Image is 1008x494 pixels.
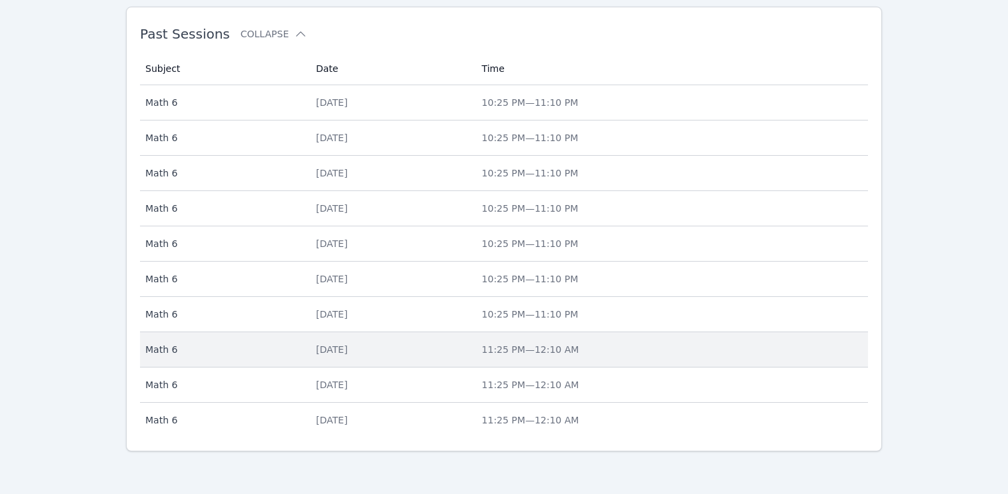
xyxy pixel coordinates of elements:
span: Past Sessions [140,26,230,42]
span: 10:25 PM — 11:10 PM [482,132,579,143]
span: Math 6 [145,202,300,215]
span: Math 6 [145,343,300,356]
span: Math 6 [145,378,300,391]
div: [DATE] [316,343,466,356]
span: Math 6 [145,96,300,109]
tr: Math 6[DATE]11:25 PM—12:10 AM [140,368,868,403]
div: [DATE] [316,96,466,109]
span: 10:25 PM — 11:10 PM [482,203,579,214]
div: [DATE] [316,237,466,250]
span: 10:25 PM — 11:10 PM [482,168,579,178]
tr: Math 6[DATE]11:25 PM—12:10 AM [140,403,868,437]
tr: Math 6[DATE]10:25 PM—11:10 PM [140,156,868,191]
button: Collapse [241,27,307,41]
span: 10:25 PM — 11:10 PM [482,274,579,284]
div: [DATE] [316,202,466,215]
span: 10:25 PM — 11:10 PM [482,309,579,320]
span: Math 6 [145,413,300,427]
div: [DATE] [316,378,466,391]
tr: Math 6[DATE]10:25 PM—11:10 PM [140,297,868,332]
div: [DATE] [316,413,466,427]
span: 10:25 PM — 11:10 PM [482,97,579,108]
tr: Math 6[DATE]11:25 PM—12:10 AM [140,332,868,368]
span: Math 6 [145,272,300,286]
div: [DATE] [316,272,466,286]
span: Math 6 [145,166,300,180]
tr: Math 6[DATE]10:25 PM—11:10 PM [140,191,868,226]
span: 10:25 PM — 11:10 PM [482,238,579,249]
span: 11:25 PM — 12:10 AM [482,415,579,425]
span: 11:25 PM — 12:10 AM [482,344,579,355]
tr: Math 6[DATE]10:25 PM—11:10 PM [140,121,868,156]
th: Subject [140,53,308,85]
div: [DATE] [316,166,466,180]
span: Math 6 [145,308,300,321]
th: Time [474,53,868,85]
tr: Math 6[DATE]10:25 PM—11:10 PM [140,262,868,297]
span: 11:25 PM — 12:10 AM [482,379,579,390]
div: [DATE] [316,308,466,321]
tr: Math 6[DATE]10:25 PM—11:10 PM [140,85,868,121]
span: Math 6 [145,237,300,250]
th: Date [308,53,474,85]
div: [DATE] [316,131,466,144]
tr: Math 6[DATE]10:25 PM—11:10 PM [140,226,868,262]
span: Math 6 [145,131,300,144]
